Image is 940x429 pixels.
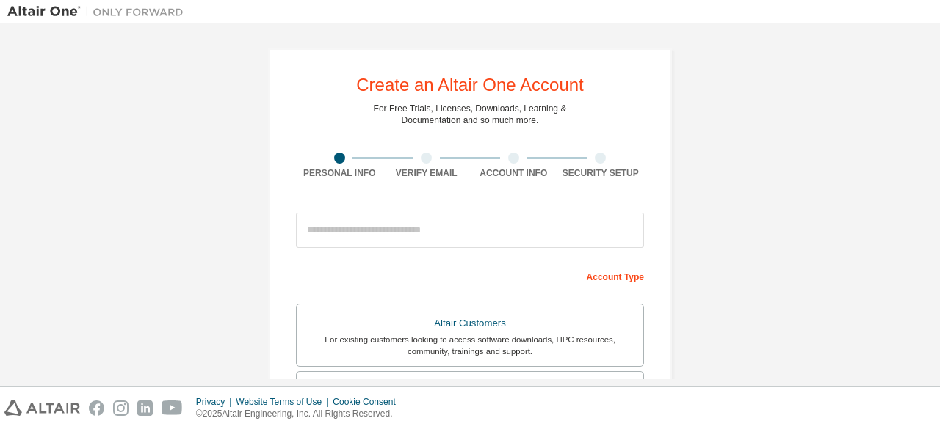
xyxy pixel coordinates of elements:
div: Personal Info [296,167,383,179]
p: © 2025 Altair Engineering, Inc. All Rights Reserved. [196,408,405,420]
div: Website Terms of Use [236,396,333,408]
img: Altair One [7,4,191,19]
div: For existing customers looking to access software downloads, HPC resources, community, trainings ... [305,334,634,357]
div: Security Setup [557,167,645,179]
div: Altair Customers [305,313,634,334]
img: linkedin.svg [137,400,153,416]
div: Account Info [470,167,557,179]
img: facebook.svg [89,400,104,416]
div: Privacy [196,396,236,408]
div: Verify Email [383,167,471,179]
div: Cookie Consent [333,396,404,408]
img: altair_logo.svg [4,400,80,416]
div: Account Type [296,264,644,287]
img: youtube.svg [162,400,183,416]
div: Create an Altair One Account [356,76,584,94]
img: instagram.svg [113,400,129,416]
div: For Free Trials, Licenses, Downloads, Learning & Documentation and so much more. [374,103,567,126]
